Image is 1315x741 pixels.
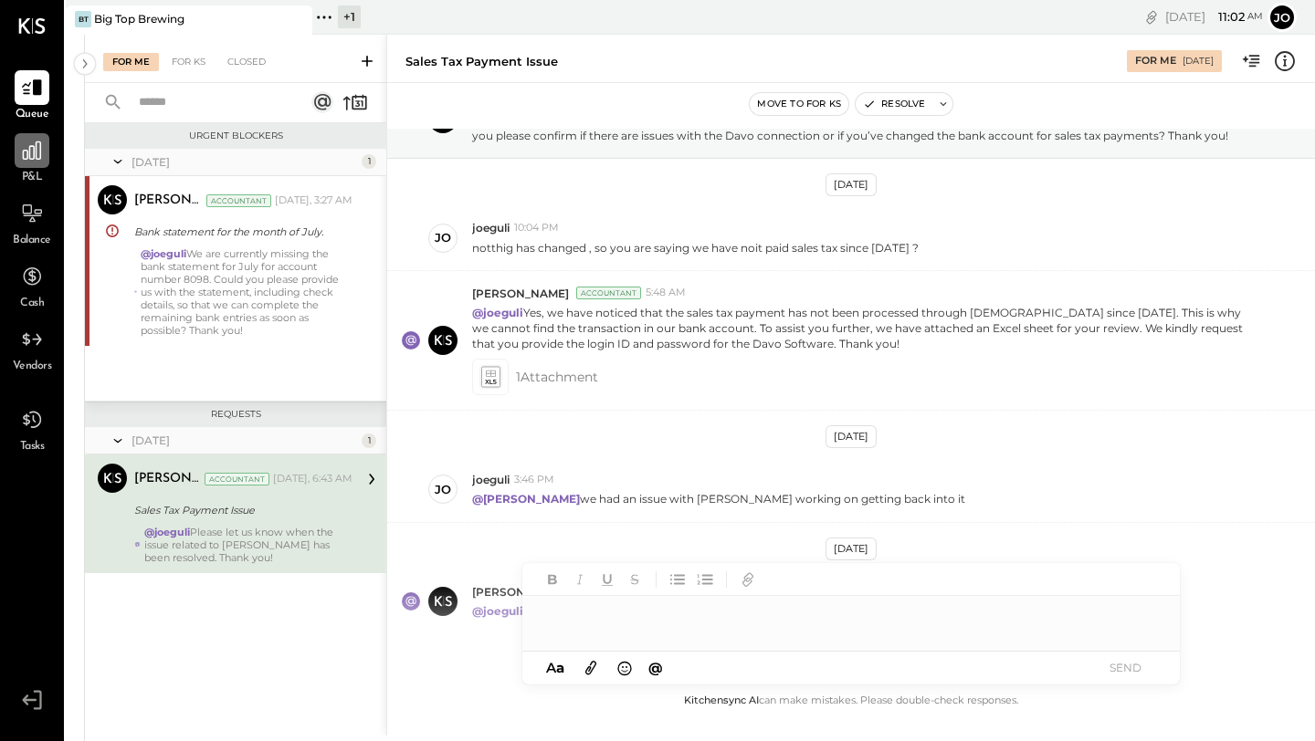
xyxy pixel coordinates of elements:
span: [PERSON_NAME] [472,286,569,301]
div: Requests [94,408,377,421]
div: jo [435,481,451,498]
strong: @[PERSON_NAME] [472,492,580,506]
span: Cash [20,296,44,312]
div: Bank statement for the month of July. [134,223,347,241]
p: Yes, we have noticed that the sales tax payment has not been processed through [DEMOGRAPHIC_DATA]... [472,305,1259,351]
p: Please let us know when the issue related to [PERSON_NAME] has been resolved. Thank you! [472,603,1031,619]
p: notthig has changed , so you are saying we have noit paid sales tax since [DATE] ? [472,240,919,256]
strong: @joeguli [144,526,190,538]
div: Accountant [576,287,641,299]
div: Closed [218,53,275,71]
div: For KS [163,53,215,71]
button: Aa [541,658,570,678]
div: [DATE] [826,173,877,196]
span: Queue [16,107,49,123]
div: Big Top Brewing [94,11,184,26]
div: Accountant [205,473,269,485]
a: Tasks [1,402,63,455]
div: BT [75,11,91,27]
div: 1 [362,433,376,448]
div: [DATE], 3:27 AM [275,193,352,208]
div: copy link [1142,7,1161,26]
span: 1 Attachment [516,359,598,395]
strong: @joeguli [141,247,186,260]
div: [DATE] [131,154,357,170]
span: Tasks [20,439,45,455]
button: Add URL [736,568,760,591]
a: Vendors [1,322,63,375]
a: Cash [1,259,63,312]
strong: @joeguli [472,306,523,319]
p: We noticed the sales payment from bank account 8098 has not cleared since [DATE], which was deduc... [472,112,1259,143]
div: For Me [103,53,159,71]
button: Ordered List [693,568,717,591]
button: Move to for ks [750,93,848,115]
span: Vendors [13,359,52,375]
span: a [556,659,564,676]
a: Queue [1,70,63,123]
div: [PERSON_NAME] [134,470,201,488]
div: Urgent Blockers [94,130,377,142]
div: [DATE] [131,433,357,448]
span: @ [648,659,663,676]
div: + 1 [338,5,361,28]
button: SEND [1089,655,1162,680]
div: [DATE] [826,537,877,560]
span: [PERSON_NAME] [472,584,569,600]
button: Underline [595,568,619,591]
div: Sales Tax Payment Issue [405,53,558,70]
span: P&L [22,170,43,186]
div: Sales Tax Payment Issue [134,501,347,519]
div: [DATE], 6:43 AM [273,472,352,486]
div: [DATE] [1183,55,1214,68]
span: joeguli [472,472,510,487]
div: [PERSON_NAME] [134,192,203,210]
button: Unordered List [666,568,689,591]
div: [DATE] [1165,8,1263,26]
span: 5:48 AM [646,286,686,300]
button: Resolve [856,93,932,115]
div: jo [435,229,451,246]
button: Bold [541,568,564,591]
div: Accountant [206,194,271,207]
a: Balance [1,196,63,249]
div: 1 [362,154,376,169]
div: We are currently missing the bank statement for July for account number 8098. Could you please pr... [141,247,352,337]
button: Strikethrough [623,568,647,591]
div: [DATE] [826,425,877,448]
strong: @joeguli [472,604,523,618]
a: P&L [1,133,63,186]
button: Italic [568,568,592,591]
button: jo [1268,3,1297,32]
span: joeguli [472,220,510,235]
div: For Me [1135,54,1176,68]
span: 10:04 PM [514,221,559,235]
span: 3:46 PM [514,473,554,487]
span: Balance [13,233,51,249]
button: @ [643,656,668,679]
p: we had an issue with [PERSON_NAME] working on getting back into it [472,491,965,506]
div: Please let us know when the issue related to [PERSON_NAME] has been resolved. Thank you! [144,526,352,564]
